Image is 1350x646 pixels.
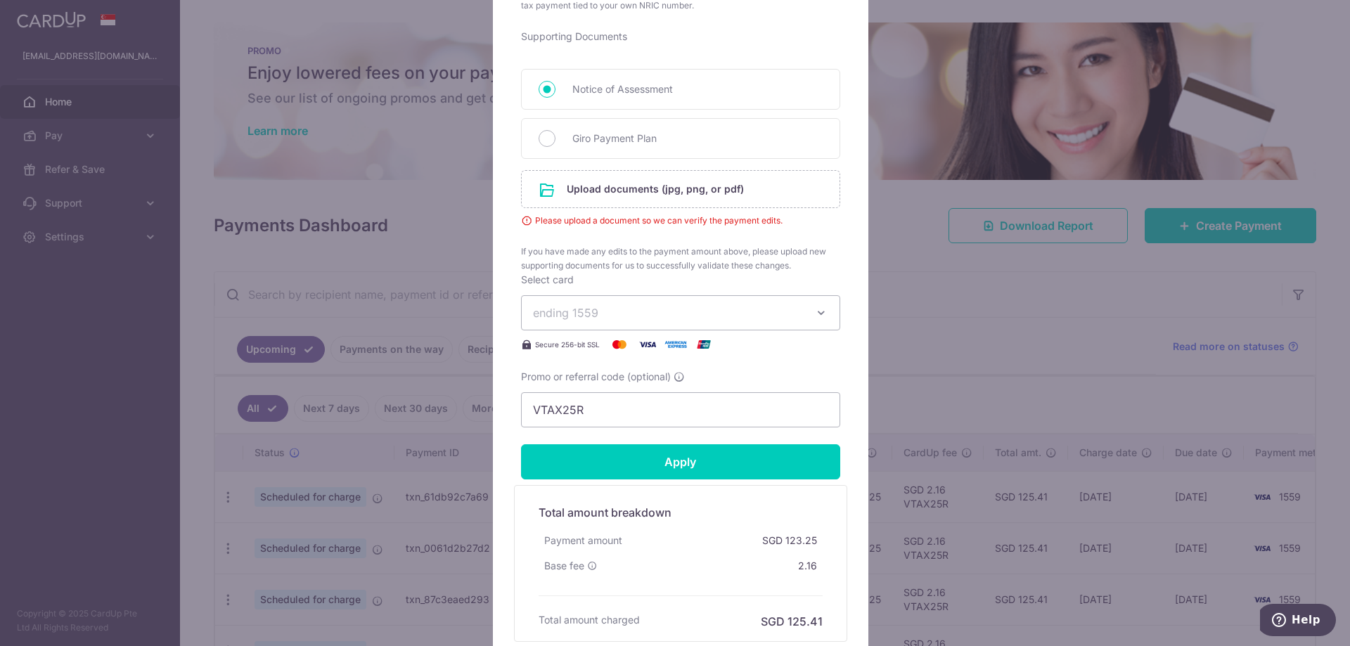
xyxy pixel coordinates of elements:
[634,336,662,353] img: Visa
[792,553,823,579] div: 2.16
[521,245,840,273] span: If you have made any edits to the payment amount above, please upload new supporting documents fo...
[757,528,823,553] div: SGD 123.25
[690,336,718,353] img: UnionPay
[544,559,584,573] span: Base fee
[572,130,823,147] span: Giro Payment Plan
[539,528,628,553] div: Payment amount
[539,504,823,521] h5: Total amount breakdown
[761,613,823,630] h6: SGD 125.41
[535,339,600,350] span: Secure 256-bit SSL
[662,336,690,353] img: American Express
[533,306,598,320] span: ending 1559
[539,613,640,627] h6: Total amount charged
[521,214,840,228] span: Please upload a document so we can verify the payment edits.
[521,444,840,479] input: Apply
[521,370,671,384] span: Promo or referral code (optional)
[521,273,574,287] label: Select card
[521,30,627,44] label: Supporting Documents
[1260,604,1336,639] iframe: Opens a widget where you can find more information
[572,81,823,98] span: Notice of Assessment
[605,336,634,353] img: Mastercard
[521,295,840,330] button: ending 1559
[521,170,840,208] div: Upload documents (jpg, png, or pdf)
